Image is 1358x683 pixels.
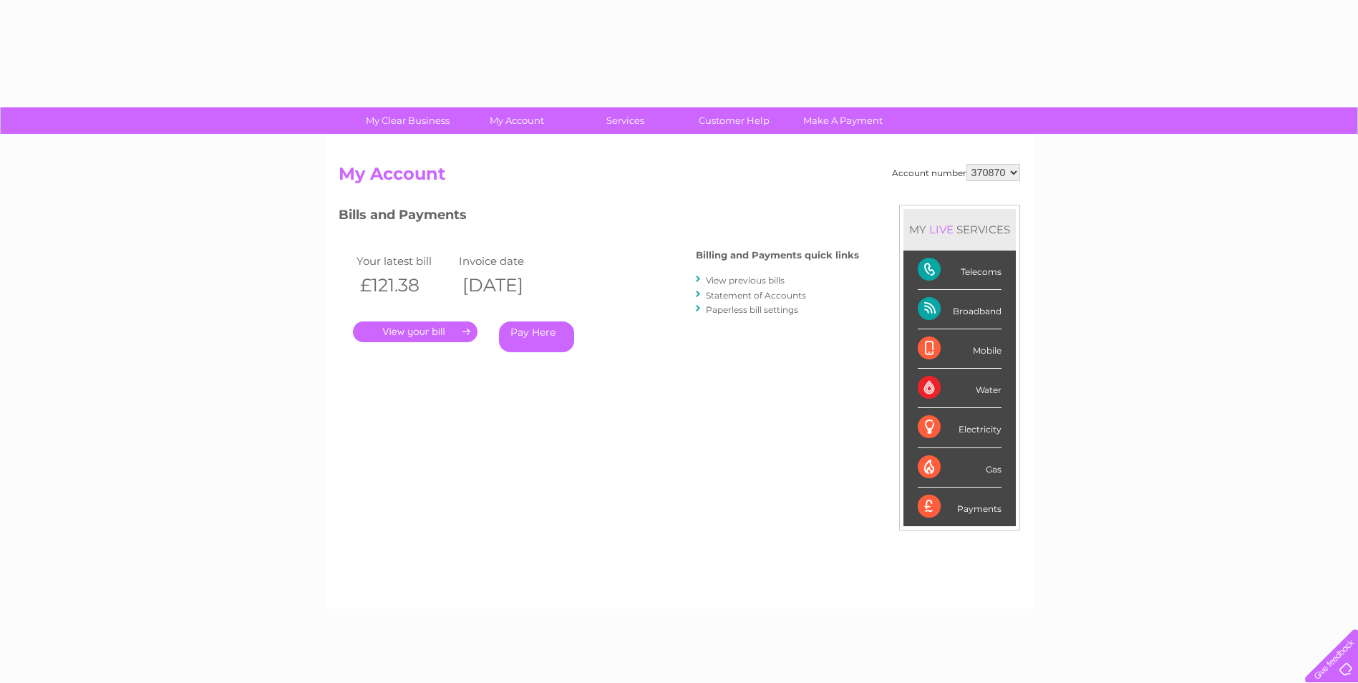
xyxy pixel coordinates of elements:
a: Services [566,107,684,134]
a: . [353,321,477,342]
a: Customer Help [675,107,793,134]
a: My Clear Business [349,107,467,134]
a: Paperless bill settings [706,304,798,315]
a: Statement of Accounts [706,290,806,301]
th: [DATE] [455,271,558,300]
div: Water [918,369,1001,408]
div: Gas [918,448,1001,488]
a: Make A Payment [784,107,902,134]
div: Mobile [918,329,1001,369]
div: LIVE [926,223,956,236]
h2: My Account [339,164,1020,191]
div: Broadband [918,290,1001,329]
div: Account number [892,164,1020,181]
div: Telecoms [918,251,1001,290]
a: View previous bills [706,275,785,286]
div: MY SERVICES [903,209,1016,250]
th: £121.38 [353,271,456,300]
td: Your latest bill [353,251,456,271]
td: Invoice date [455,251,558,271]
h4: Billing and Payments quick links [696,250,859,261]
h3: Bills and Payments [339,205,859,230]
div: Electricity [918,408,1001,447]
a: Pay Here [499,321,574,352]
div: Payments [918,488,1001,526]
a: My Account [457,107,576,134]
